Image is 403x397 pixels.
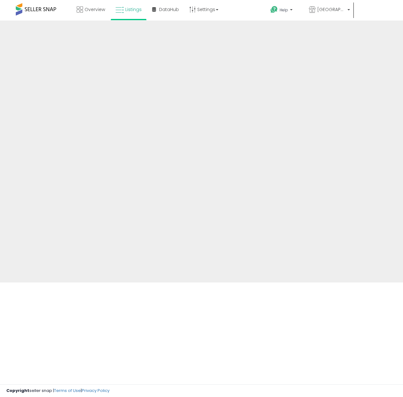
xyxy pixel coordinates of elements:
span: Help [280,7,288,13]
span: Overview [85,6,105,13]
a: Help [265,1,303,21]
i: Get Help [270,6,278,14]
span: DataHub [159,6,179,13]
span: [GEOGRAPHIC_DATA] [317,6,346,13]
span: Listings [125,6,142,13]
